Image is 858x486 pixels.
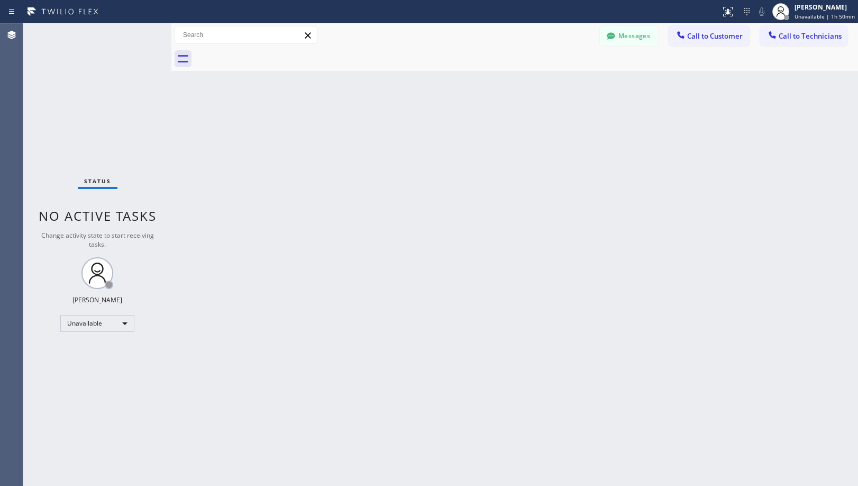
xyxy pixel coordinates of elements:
span: Unavailable | 1h 50min [795,13,855,20]
div: [PERSON_NAME] [72,295,122,304]
button: Call to Customer [669,26,750,46]
input: Search [175,26,317,43]
span: Status [84,177,111,185]
span: Call to Customer [687,31,743,41]
button: Mute [754,4,769,19]
div: Unavailable [60,315,134,332]
div: [PERSON_NAME] [795,3,855,12]
span: Change activity state to start receiving tasks. [41,231,154,249]
span: Call to Technicians [779,31,842,41]
button: Messages [600,26,658,46]
span: No active tasks [39,207,157,224]
button: Call to Technicians [760,26,847,46]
